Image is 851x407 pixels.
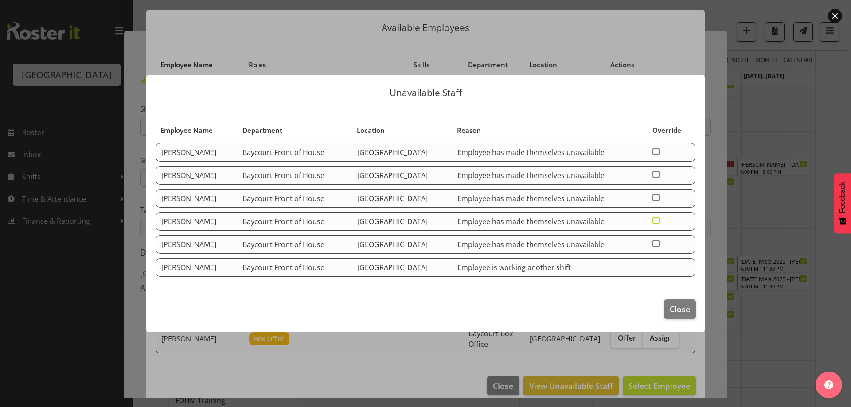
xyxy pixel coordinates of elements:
[452,189,647,208] td: Employee has made themselves unavailable
[670,303,690,315] span: Close
[357,217,428,226] span: [GEOGRAPHIC_DATA]
[156,235,237,254] td: [PERSON_NAME]
[357,171,428,180] span: [GEOGRAPHIC_DATA]
[155,88,696,97] p: Unavailable Staff
[457,125,481,136] span: Reason
[664,299,696,319] button: Close
[839,182,847,213] span: Feedback
[242,147,324,157] span: Baycourt Front of House
[242,217,324,226] span: Baycourt Front of House
[242,240,324,249] span: Baycourt Front of House
[452,258,647,277] td: Employee is working another shift
[452,166,647,185] td: Employee has made themselves unavailable
[357,263,428,272] span: [GEOGRAPHIC_DATA]
[156,212,237,231] td: [PERSON_NAME]
[452,235,647,254] td: Employee has made themselves unavailable
[357,147,428,157] span: [GEOGRAPHIC_DATA]
[156,166,237,185] td: [PERSON_NAME]
[156,189,237,208] td: [PERSON_NAME]
[357,194,428,203] span: [GEOGRAPHIC_DATA]
[242,171,324,180] span: Baycourt Front of House
[242,194,324,203] span: Baycourt Front of House
[452,212,647,231] td: Employee has made themselves unavailable
[452,143,647,162] td: Employee has made themselves unavailable
[160,125,213,136] span: Employee Name
[242,263,324,272] span: Baycourt Front of House
[824,380,833,389] img: help-xxl-2.png
[242,125,282,136] span: Department
[834,173,851,233] button: Feedback - Show survey
[156,258,237,277] td: [PERSON_NAME]
[652,125,681,136] span: Override
[156,143,237,162] td: [PERSON_NAME]
[357,125,385,136] span: Location
[357,240,428,249] span: [GEOGRAPHIC_DATA]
